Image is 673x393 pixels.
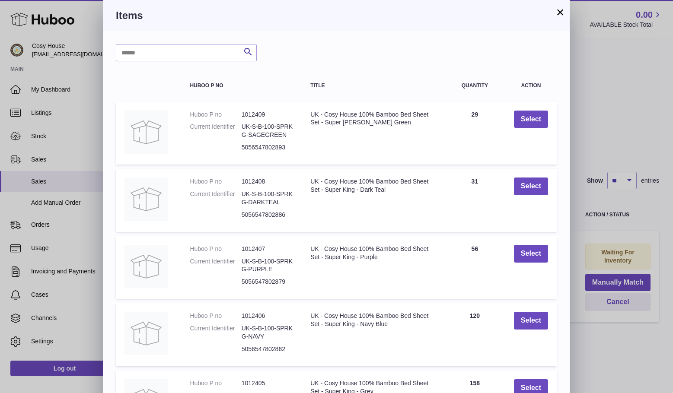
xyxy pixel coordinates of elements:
dt: Huboo P no [190,379,241,387]
img: UK - Cosy House 100% Bamboo Bed Sheet Set - Super King - Purple [124,245,168,288]
button: × [555,7,565,17]
dt: Current Identifier [190,123,241,139]
dd: 5056547802893 [242,143,293,152]
dt: Huboo P no [190,312,241,320]
dd: 1012408 [242,177,293,186]
th: Action [505,74,557,97]
h3: Items [116,9,557,22]
dd: 5056547802862 [242,345,293,353]
button: Select [514,111,548,128]
img: UK - Cosy House 100% Bamboo Bed Sheet Set - Super King - Sage Green [124,111,168,154]
button: Select [514,245,548,263]
img: UK - Cosy House 100% Bamboo Bed Sheet Set - Super King - Dark Teal [124,177,168,221]
button: Select [514,312,548,330]
td: 29 [444,102,505,165]
button: Select [514,177,548,195]
dt: Huboo P no [190,177,241,186]
td: 31 [444,169,505,232]
th: Title [302,74,444,97]
dd: 1012406 [242,312,293,320]
div: UK - Cosy House 100% Bamboo Bed Sheet Set - Super King - Purple [310,245,436,261]
dd: 1012407 [242,245,293,253]
dd: UK-S-B-100-SPRKG-NAVY [242,324,293,341]
dt: Current Identifier [190,324,241,341]
dd: 5056547802886 [242,211,293,219]
dt: Huboo P no [190,245,241,253]
dd: UK-S-B-100-SPRKG-DARKTEAL [242,190,293,206]
div: UK - Cosy House 100% Bamboo Bed Sheet Set - Super [PERSON_NAME] Green [310,111,436,127]
dd: 1012405 [242,379,293,387]
th: Huboo P no [181,74,302,97]
dd: UK-S-B-100-SPRKG-SAGEGREEN [242,123,293,139]
th: Quantity [444,74,505,97]
td: 120 [444,303,505,366]
td: 56 [444,236,505,299]
div: UK - Cosy House 100% Bamboo Bed Sheet Set - Super King - Dark Teal [310,177,436,194]
dt: Current Identifier [190,257,241,274]
dt: Huboo P no [190,111,241,119]
dt: Current Identifier [190,190,241,206]
img: UK - Cosy House 100% Bamboo Bed Sheet Set - Super King - Navy Blue [124,312,168,355]
dd: 5056547802879 [242,278,293,286]
dd: 1012409 [242,111,293,119]
div: UK - Cosy House 100% Bamboo Bed Sheet Set - Super King - Navy Blue [310,312,436,328]
dd: UK-S-B-100-SPRKG-PURPLE [242,257,293,274]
